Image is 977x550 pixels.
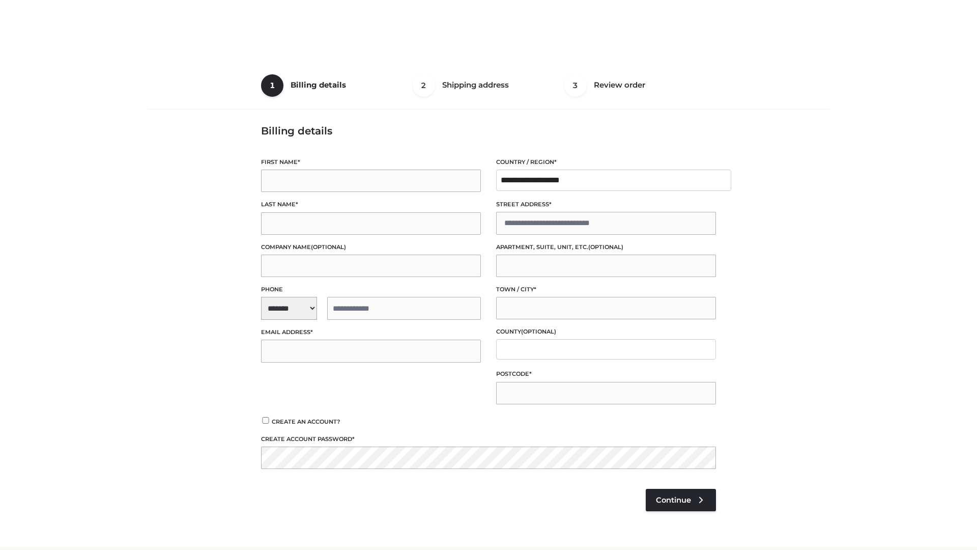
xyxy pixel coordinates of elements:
label: Create account password [261,434,716,444]
span: 3 [564,74,587,97]
span: Shipping address [442,80,509,90]
span: Billing details [291,80,346,90]
label: Postcode [496,369,716,379]
span: (optional) [588,243,623,251]
span: 1 [261,74,283,97]
label: First name [261,157,481,167]
label: Phone [261,285,481,294]
h3: Billing details [261,125,716,137]
label: Email address [261,327,481,337]
span: (optional) [311,243,346,251]
a: Continue [646,489,716,511]
span: Continue [656,496,691,505]
label: Country / Region [496,157,716,167]
span: 2 [413,74,435,97]
label: Last name [261,200,481,209]
span: (optional) [521,328,556,335]
input: Create an account? [261,417,270,424]
label: Company name [261,242,481,252]
label: Apartment, suite, unit, etc. [496,242,716,252]
label: Street address [496,200,716,209]
label: County [496,327,716,337]
span: Create an account? [272,418,340,425]
span: Review order [594,80,645,90]
label: Town / City [496,285,716,294]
